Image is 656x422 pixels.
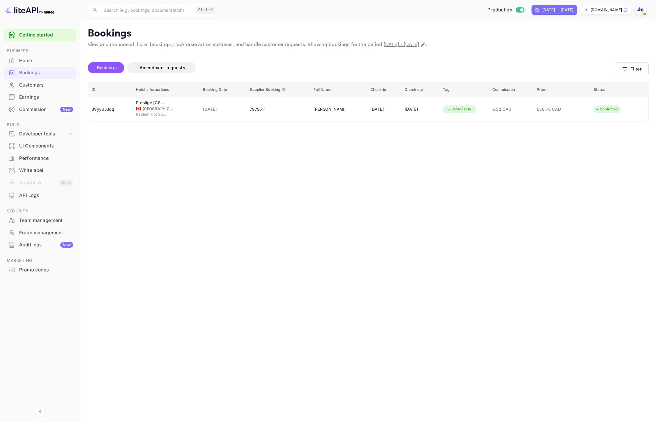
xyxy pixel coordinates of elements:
div: Customers [19,82,73,89]
div: Promo codes [19,266,73,274]
div: Whitelabel [19,167,73,174]
div: New [60,107,73,112]
span: Canada [136,107,141,111]
span: Security [4,208,76,215]
div: Commission [19,106,73,113]
th: Tag [439,82,489,97]
button: Collapse navigation [35,406,46,417]
div: account-settings tabs [88,62,616,73]
div: Carolyn Gaudet [313,104,344,114]
input: Search (e.g. bookings, documentation) [100,4,193,16]
img: With Joy [636,5,645,15]
span: 658.78 CAD [537,106,568,113]
span: Marketing [4,257,76,264]
div: Prestige Radium Hot Springs Resort, WorldHotels Crafted [136,100,167,106]
th: Booking Date [199,82,246,97]
div: Refundable [443,105,475,113]
p: [DOMAIN_NAME] [591,7,622,13]
div: Bookings [19,69,73,76]
img: LiteAPI logo [5,5,54,15]
div: [DATE] — [DATE] [542,7,573,13]
p: View and manage all hotel bookings, track reservation statuses, and handle customer requests. Sho... [88,41,649,49]
div: Ctrl+K [196,6,215,14]
th: Full Name [310,82,367,97]
div: Fraud management [19,229,73,237]
div: Developer tools [19,130,67,138]
span: 6.52 CAD [492,106,529,113]
th: Supplier Booking ID [246,82,310,97]
div: Team management [19,217,73,224]
div: API Logs [19,192,73,199]
span: [GEOGRAPHIC_DATA] [143,106,174,112]
span: [DATE] [203,106,242,113]
div: Audit logs [19,241,73,249]
a: Getting started [19,32,73,39]
div: Home [19,57,73,64]
span: Bookings [97,65,117,70]
th: Price [533,82,590,97]
th: Hotel informations [132,82,199,97]
div: JVyyUJJqq [92,104,128,114]
span: Production [487,6,512,14]
span: Business [4,48,76,54]
div: New [60,242,73,248]
span: Build [4,121,76,128]
button: Change date range [420,42,426,48]
th: Commission [489,82,533,97]
div: UI Components [19,143,73,150]
table: booking table [88,82,648,121]
div: Earnings [19,94,73,101]
th: Check out [401,82,439,97]
div: 7979511 [250,104,306,114]
p: Bookings [88,28,649,40]
div: Switch to Sandbox mode [485,6,527,14]
div: [DATE] [370,104,397,114]
div: [DATE] [405,104,435,114]
div: Performance [19,155,73,162]
th: ID [88,82,132,97]
th: Check in [367,82,401,97]
span: Radium Hot Springs [136,112,167,117]
span: Amendment requests [140,65,185,70]
button: Filter [616,62,649,75]
span: [DATE] - [DATE] [384,41,419,48]
th: Status [590,82,648,97]
div: Confirmed [591,105,622,113]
